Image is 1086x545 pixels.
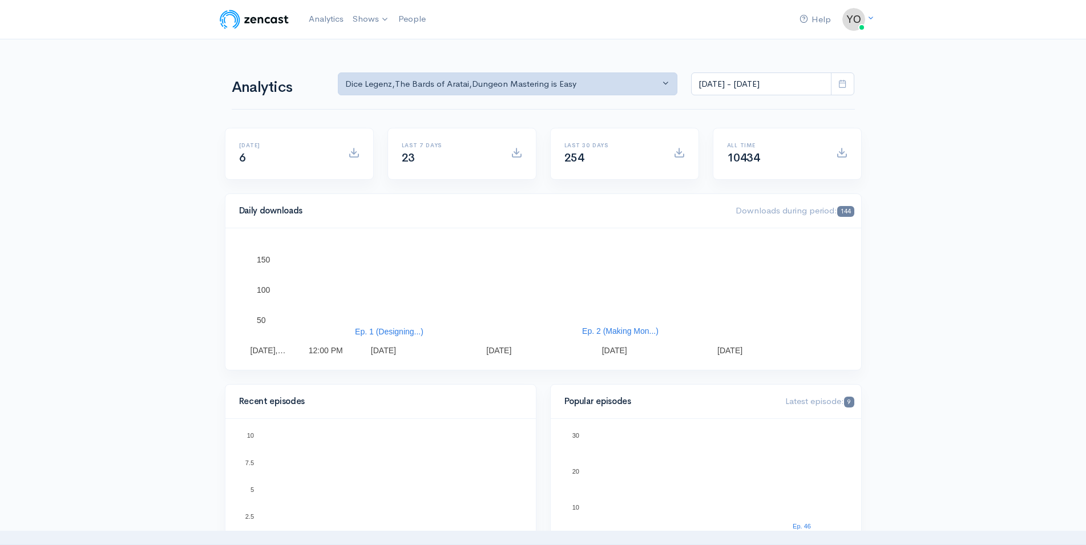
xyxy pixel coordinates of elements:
button: Dice Legenz, The Bards of Aratai, Dungeon Mastering is Easy [338,72,678,96]
text: 50 [257,316,266,325]
span: Downloads during period: [736,205,854,216]
span: 6 [239,151,246,165]
h6: All time [727,142,822,148]
span: Latest episode: [785,395,854,406]
span: 10434 [727,151,760,165]
text: [DATE] [601,346,627,355]
text: Ep. 1 [699,519,713,526]
text: [DATE],… [250,346,285,355]
a: Shows [348,7,394,32]
span: 144 [837,206,854,217]
text: Ep. 1 [421,469,436,476]
text: Ep. 2 (Making Mon...) [582,326,659,336]
text: Ep. 46 [793,523,811,530]
span: 23 [402,151,415,165]
text: 150 [257,255,271,264]
h1: Analytics [232,79,324,96]
span: 254 [564,151,584,165]
text: [DATE] [717,346,742,355]
svg: A chart. [239,242,847,356]
text: 5 [250,486,253,493]
text: Ep. 2 [651,512,665,519]
text: Ep. 98 [372,512,390,519]
text: Ep. 2 [469,447,484,454]
text: Ep. 1 [603,455,617,462]
text: 20 [572,468,579,475]
img: ... [842,8,865,31]
text: 30 [572,432,579,439]
div: Dice Legenz , The Bards of Aratai , Dungeon Mastering is Easy [345,78,660,91]
text: 10 [247,432,253,439]
a: People [394,7,430,31]
h4: Recent episodes [239,397,515,406]
span: 9 [844,397,854,407]
h4: Popular episodes [564,397,772,406]
h6: Last 7 days [402,142,497,148]
h6: Last 30 days [564,142,660,148]
input: analytics date range selector [691,72,831,96]
a: Help [795,7,835,32]
text: 12:00 PM [308,346,342,355]
text: Ep. 1 (Designing...) [355,327,423,336]
text: [DATE] [370,346,395,355]
h4: Daily downloads [239,206,722,216]
text: 100 [257,285,271,294]
a: Analytics [304,7,348,31]
text: 10 [572,504,579,511]
img: ZenCast Logo [218,8,290,31]
h6: [DATE] [239,142,334,148]
text: [DATE] [486,346,511,355]
text: 2.5 [245,513,253,520]
text: 7.5 [245,459,253,466]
